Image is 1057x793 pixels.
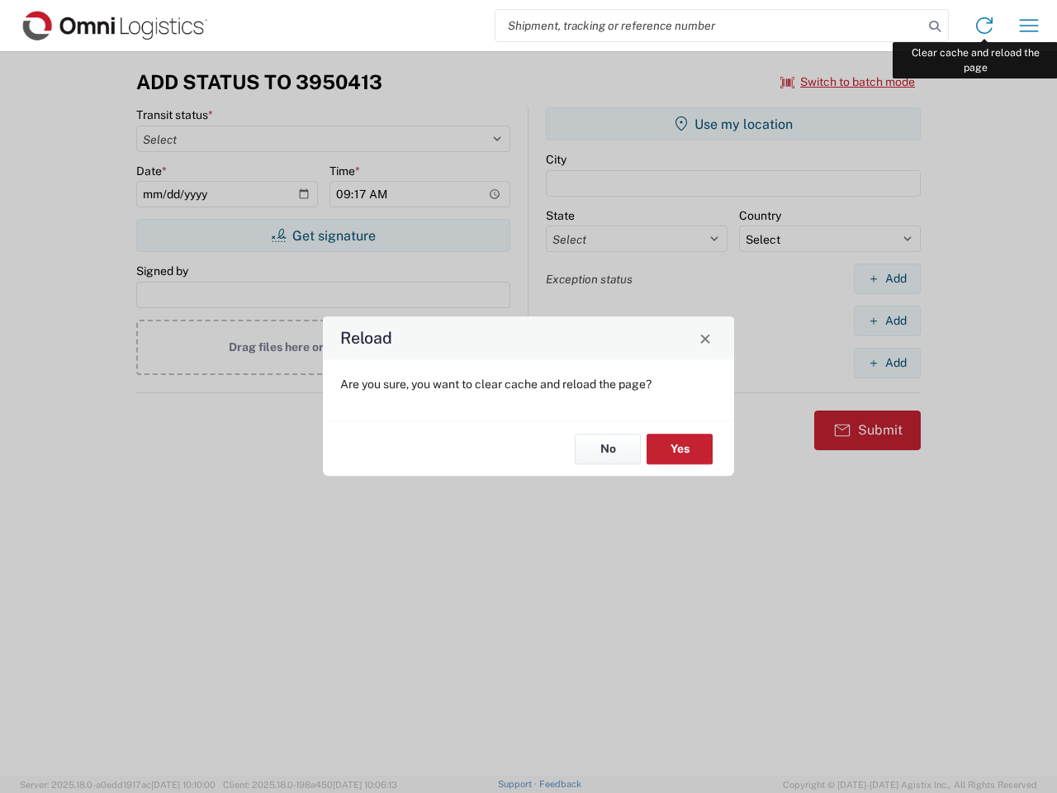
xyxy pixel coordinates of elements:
button: Close [694,326,717,349]
p: Are you sure, you want to clear cache and reload the page? [340,377,717,392]
button: No [575,434,641,464]
input: Shipment, tracking or reference number [495,10,923,41]
h4: Reload [340,326,392,350]
button: Yes [647,434,713,464]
